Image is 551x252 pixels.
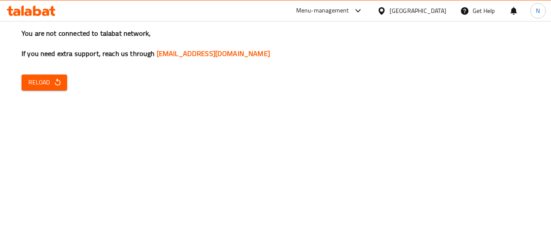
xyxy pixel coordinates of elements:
h3: You are not connected to talabat network, If you need extra support, reach us through [22,28,529,59]
div: [GEOGRAPHIC_DATA] [390,6,446,16]
span: N [536,6,540,16]
div: Menu-management [296,6,349,16]
button: Reload [22,75,67,90]
a: [EMAIL_ADDRESS][DOMAIN_NAME] [157,47,270,60]
span: Reload [28,77,60,88]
